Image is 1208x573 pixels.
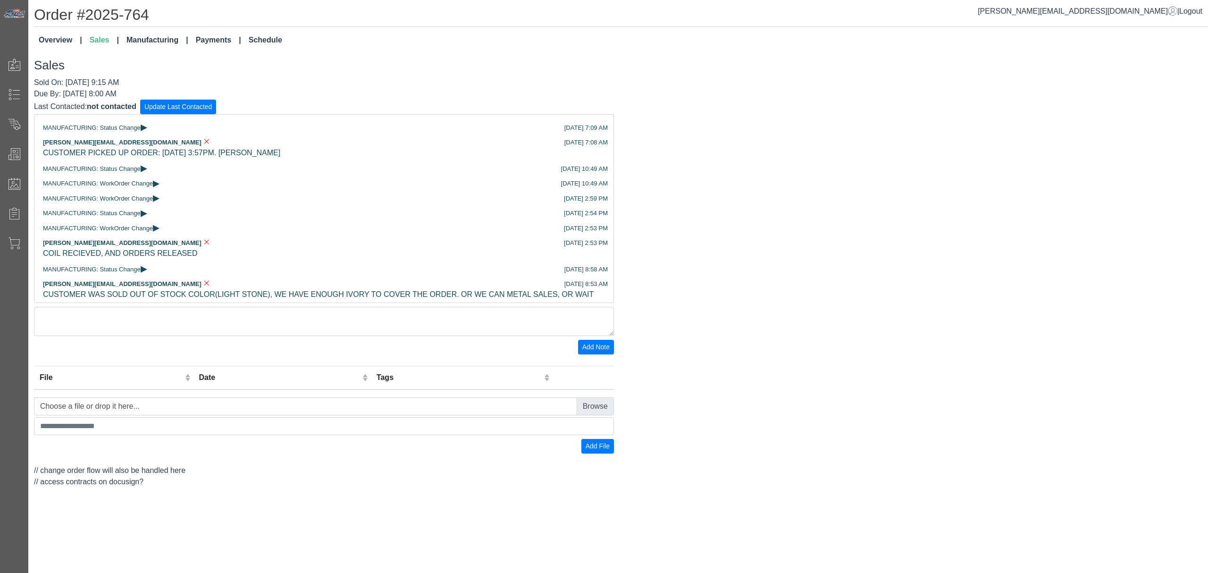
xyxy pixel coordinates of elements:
div: MANUFACTURING: WorkOrder Change [43,224,605,233]
div: MANUFACTURING: Status Change [43,209,605,218]
div: [DATE] 8:58 AM [564,265,608,274]
div: CUSTOMER WAS SOLD OUT OF STOCK COLOR(LIGHT STONE), WE HAVE ENOUGH IVORY TO COVER THE ORDER. OR WE... [43,289,605,312]
span: ▸ [153,194,159,201]
a: Sales [86,31,123,50]
div: [DATE] 8:53 AM [564,279,608,289]
span: ▸ [141,210,147,216]
div: [DATE] 2:54 PM [564,209,608,218]
span: Add Note [582,343,610,351]
a: Overview [35,31,86,50]
th: Remove [552,366,614,389]
h1: Order #2025-764 [34,6,1208,27]
span: Logout [1179,7,1202,15]
div: MANUFACTURING: Status Change [43,265,605,274]
a: Manufacturing [123,31,192,50]
h3: Sales [34,58,1208,73]
div: [DATE] 2:53 PM [564,224,608,233]
a: [PERSON_NAME][EMAIL_ADDRESS][DOMAIN_NAME] [978,7,1177,15]
div: Due By: [DATE] 8:00 AM [34,88,614,100]
span: [PERSON_NAME][EMAIL_ADDRESS][DOMAIN_NAME] [43,280,201,287]
a: Schedule [245,31,286,50]
span: Update Last Contacted [144,103,212,110]
span: ▸ [153,180,159,186]
img: Metals Direct Inc Logo [3,8,26,19]
div: Date [199,372,361,383]
div: // change order flow will also be handled here // access contracts on docusign? [27,77,621,488]
div: MANUFACTURING: Status Change [43,164,605,174]
button: Add File [581,439,614,454]
span: Add File [586,442,610,450]
div: CUSTOMER PICKED UP ORDER: [DATE] 3:57PM. [PERSON_NAME] [43,147,605,159]
div: MANUFACTURING: WorkOrder Change [43,179,605,188]
span: [PERSON_NAME][EMAIL_ADDRESS][DOMAIN_NAME] [43,239,201,246]
a: Payments [192,31,245,50]
div: [DATE] 10:49 AM [561,164,608,174]
div: MANUFACTURING: Status Change [43,123,605,133]
button: Add Note [578,340,614,354]
form: Last Contacted: [34,100,614,114]
span: ▸ [141,124,147,130]
div: [DATE] 10:49 AM [561,179,608,188]
div: [DATE] 7:08 AM [564,138,608,147]
div: MANUFACTURING: WorkOrder Change [43,194,605,203]
div: File [40,372,183,383]
span: not contacted [87,102,136,110]
div: Tags [377,372,542,383]
span: [PERSON_NAME][EMAIL_ADDRESS][DOMAIN_NAME] [43,139,201,146]
span: ▸ [153,224,159,230]
span: ▸ [141,165,147,171]
div: [DATE] 2:53 PM [564,238,608,248]
div: COIL RECIEVED, AND ORDERS RELEASED [43,248,605,259]
div: | [978,6,1202,17]
button: Update Last Contacted [140,100,216,114]
span: ▸ [141,265,147,271]
div: [DATE] 7:09 AM [564,123,608,133]
div: [DATE] 2:59 PM [564,194,608,203]
div: Sold On: [DATE] 9:15 AM [34,77,614,88]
